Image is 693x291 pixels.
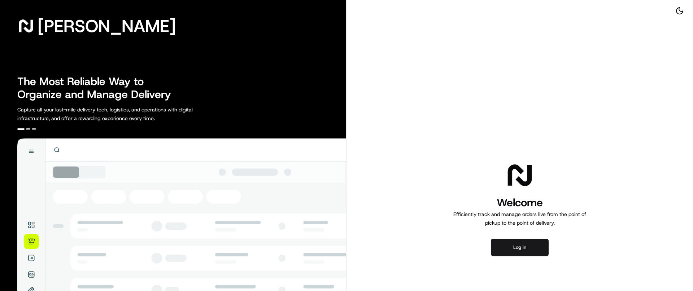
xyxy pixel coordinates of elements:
[17,105,225,123] p: Capture all your last-mile delivery tech, logistics, and operations with digital infrastructure, ...
[491,239,549,256] button: Log in
[450,195,589,210] h1: Welcome
[17,75,179,101] h2: The Most Reliable Way to Organize and Manage Delivery
[450,210,589,227] p: Efficiently track and manage orders live from the point of pickup to the point of delivery.
[38,19,176,33] span: [PERSON_NAME]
